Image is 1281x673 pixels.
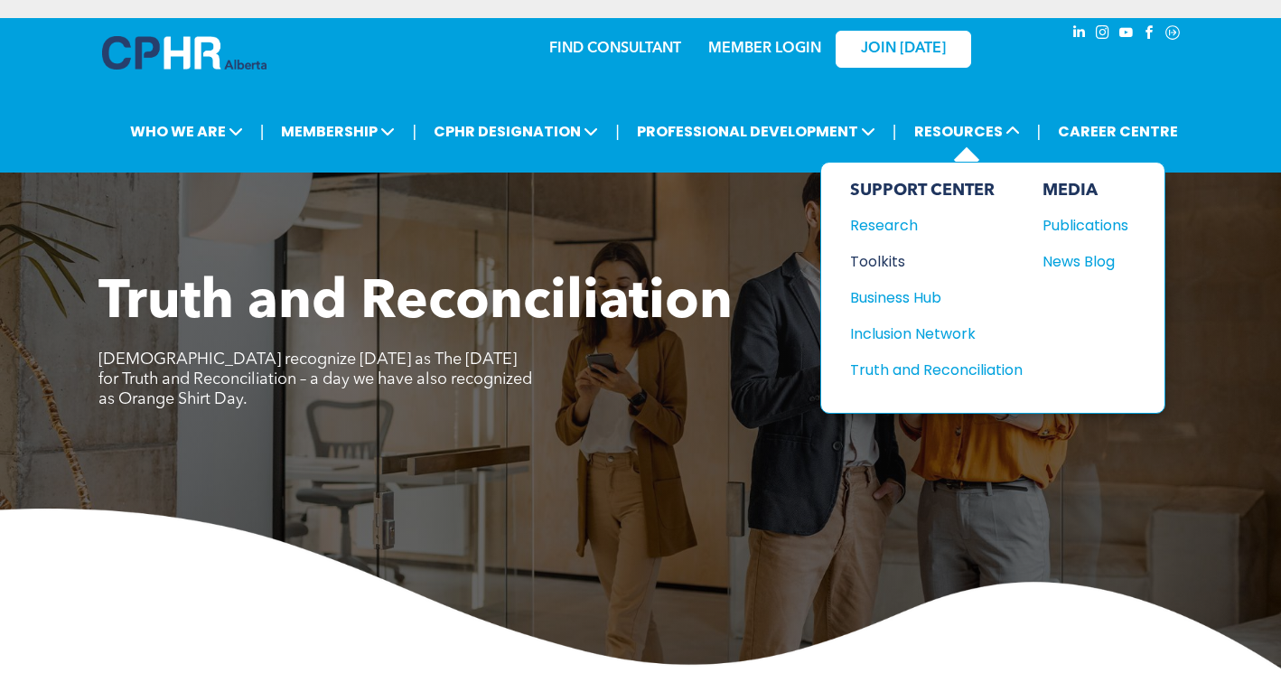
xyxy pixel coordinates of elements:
div: News Blog [1043,250,1120,273]
a: Research [850,214,1023,237]
a: CAREER CENTRE [1052,115,1183,148]
div: Publications [1043,214,1120,237]
li: | [615,113,620,150]
a: youtube [1116,23,1136,47]
a: facebook [1139,23,1159,47]
a: Social network [1163,23,1183,47]
a: FIND CONSULTANT [549,42,681,56]
img: A blue and white logo for cp alberta [102,36,266,70]
a: Toolkits [850,250,1023,273]
span: [DEMOGRAPHIC_DATA] recognize [DATE] as The [DATE] for Truth and Reconciliation – a day we have al... [98,351,532,407]
div: Business Hub [850,286,1005,309]
span: CPHR DESIGNATION [428,115,603,148]
li: | [260,113,265,150]
a: JOIN [DATE] [836,31,971,68]
div: Research [850,214,1005,237]
span: JOIN [DATE] [861,41,946,58]
div: SUPPORT CENTER [850,181,1023,201]
div: Inclusion Network [850,322,1005,345]
li: | [1037,113,1042,150]
span: PROFESSIONAL DEVELOPMENT [631,115,881,148]
li: | [893,113,897,150]
a: instagram [1092,23,1112,47]
a: linkedin [1069,23,1089,47]
a: Inclusion Network [850,322,1023,345]
a: Truth and Reconciliation [850,359,1023,381]
span: RESOURCES [909,115,1025,148]
a: News Blog [1043,250,1128,273]
div: Truth and Reconciliation [850,359,1005,381]
a: MEMBER LOGIN [708,42,821,56]
a: Business Hub [850,286,1023,309]
span: WHO WE ARE [125,115,248,148]
li: | [412,113,416,150]
span: Truth and Reconciliation [98,276,733,331]
span: MEMBERSHIP [276,115,400,148]
div: MEDIA [1043,181,1128,201]
div: Toolkits [850,250,1005,273]
a: Publications [1043,214,1128,237]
